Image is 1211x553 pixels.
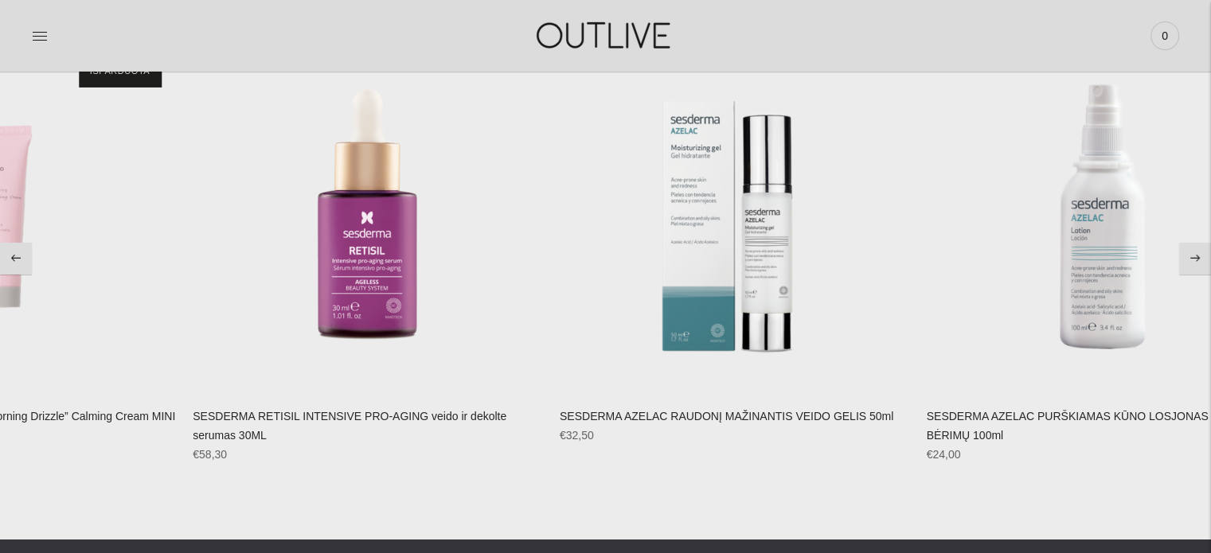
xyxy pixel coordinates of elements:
[193,41,544,391] a: SESDERMA RETISIL INTENSIVE PRO-AGING veido ir dekolte serumas 30ML
[506,8,705,63] img: OUTLIVE
[927,448,961,461] span: €24,00
[560,41,911,391] a: SESDERMA AZELAC RAUDONĮ MAŽINANTIS VEIDO GELIS 50ml
[560,410,893,423] a: SESDERMA AZELAC RAUDONĮ MAŽINANTIS VEIDO GELIS 50ml
[560,429,594,442] span: €32,50
[193,448,227,461] span: €58,30
[193,410,506,442] a: SESDERMA RETISIL INTENSIVE PRO-AGING veido ir dekolte serumas 30ML
[1154,25,1176,47] span: 0
[1179,243,1211,275] button: Move to next carousel slide
[1150,18,1179,53] a: 0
